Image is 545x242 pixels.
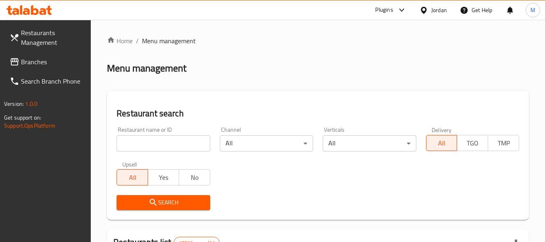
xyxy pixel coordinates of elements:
span: Search Branch Phone [21,76,85,86]
button: Search [117,195,210,210]
span: TGO [460,137,485,149]
a: Search Branch Phone [3,72,91,91]
span: TMP [491,137,516,149]
label: Delivery [432,127,452,133]
span: Menu management [142,36,196,46]
nav: breadcrumb [107,36,529,46]
span: Version: [4,99,24,109]
button: All [117,169,148,185]
a: Support.OpsPlatform [4,120,55,131]
h2: Restaurant search [117,107,519,120]
li: / [136,36,139,46]
a: Restaurants Management [3,23,91,52]
span: All [120,172,145,183]
button: Yes [148,169,179,185]
span: Yes [151,172,176,183]
label: Upsell [122,161,137,167]
a: Branches [3,52,91,72]
div: Jordan [431,6,447,15]
div: All [220,135,313,152]
span: Branches [21,57,85,67]
span: All [430,137,454,149]
a: Home [107,36,133,46]
span: Restaurants Management [21,28,85,47]
button: All [426,135,457,151]
button: TMP [488,135,519,151]
button: TGO [457,135,488,151]
h2: Menu management [107,62,186,75]
div: All [323,135,416,152]
div: Plugins [375,5,393,15]
span: 1.0.0 [25,99,38,109]
span: No [182,172,207,183]
span: M [530,6,535,15]
input: Search for restaurant name or ID.. [117,135,210,152]
span: Get support on: [4,112,41,123]
span: Search [123,198,203,208]
button: No [179,169,210,185]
